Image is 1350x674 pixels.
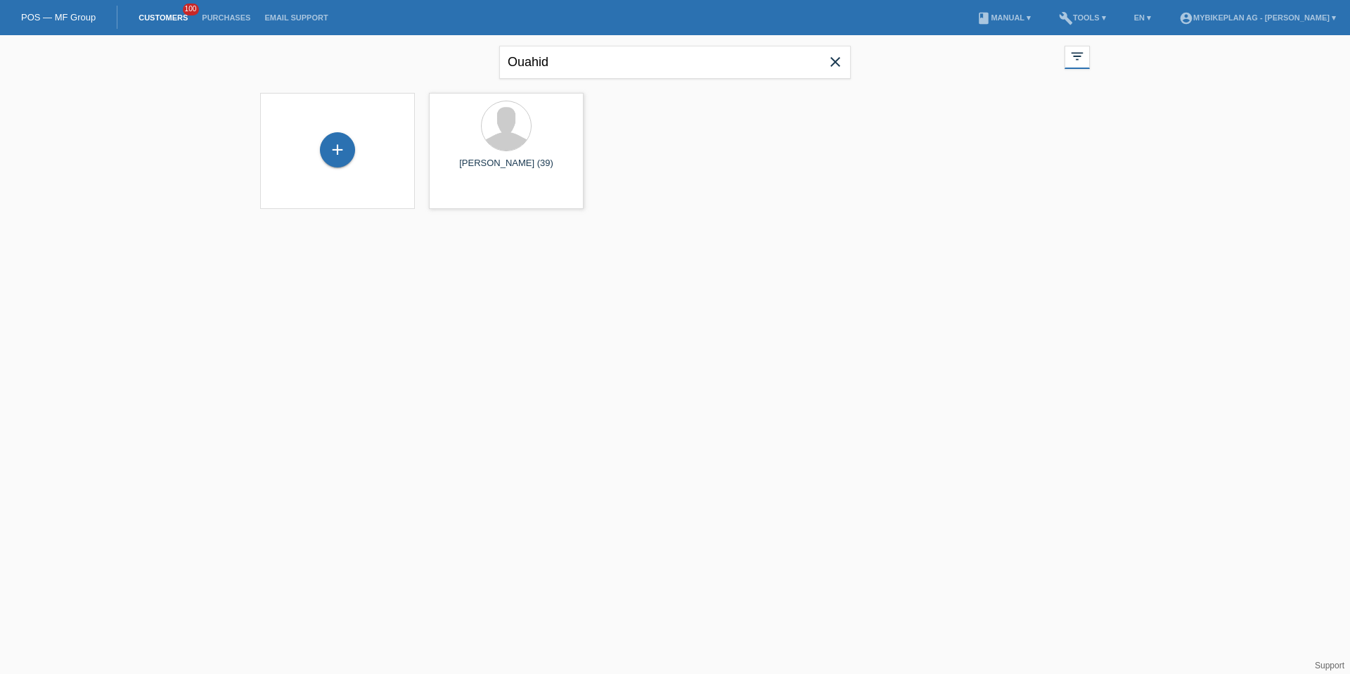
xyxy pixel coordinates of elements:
[1179,11,1193,25] i: account_circle
[827,53,844,70] i: close
[1172,13,1343,22] a: account_circleMybikeplan AG - [PERSON_NAME] ▾
[970,13,1038,22] a: bookManual ▾
[321,138,354,162] div: Add customer
[977,11,991,25] i: book
[195,13,257,22] a: Purchases
[21,12,96,23] a: POS — MF Group
[1052,13,1113,22] a: buildTools ▾
[183,4,200,15] span: 100
[499,46,851,79] input: Search...
[440,158,572,180] div: [PERSON_NAME] (39)
[1059,11,1073,25] i: build
[1127,13,1158,22] a: EN ▾
[131,13,195,22] a: Customers
[257,13,335,22] a: Email Support
[1069,49,1085,64] i: filter_list
[1315,661,1344,670] a: Support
